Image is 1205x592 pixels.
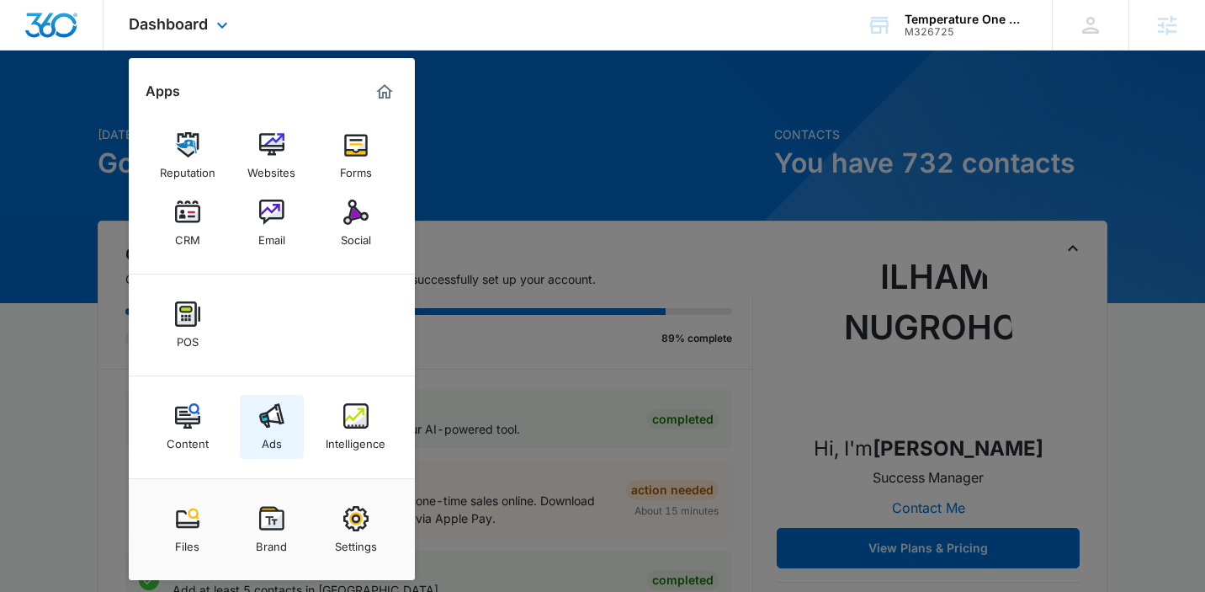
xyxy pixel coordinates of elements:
div: CRM [175,225,200,247]
a: Settings [324,498,388,562]
div: Settings [335,531,377,553]
div: Websites [247,157,295,179]
a: Intelligence [324,395,388,459]
div: Forms [340,157,372,179]
div: Ads [262,429,282,451]
img: website_grey.svg [27,44,40,57]
div: account name [905,13,1027,26]
div: Intelligence [326,429,385,451]
a: Forms [324,124,388,188]
h2: Apps [146,83,180,99]
div: Email [258,225,285,247]
a: Social [324,191,388,255]
a: POS [156,293,220,357]
a: Email [240,191,304,255]
div: Reputation [160,157,215,179]
a: Websites [240,124,304,188]
a: Files [156,498,220,562]
img: tab_keywords_by_traffic_grey.svg [167,98,181,111]
a: CRM [156,191,220,255]
div: Brand [256,531,287,553]
a: Content [156,395,220,459]
div: Social [341,225,371,247]
div: v 4.0.25 [47,27,82,40]
div: POS [177,327,199,349]
div: account id [905,26,1027,38]
div: Keywords by Traffic [186,99,284,110]
a: Brand [240,498,304,562]
span: Dashboard [129,15,208,33]
div: Domain: [DOMAIN_NAME] [44,44,185,57]
a: Marketing 360® Dashboard [371,78,398,105]
div: Files [175,531,199,553]
img: logo_orange.svg [27,27,40,40]
div: Domain Overview [64,99,151,110]
a: Reputation [156,124,220,188]
div: Content [167,429,209,451]
img: tab_domain_overview_orange.svg [45,98,59,111]
a: Ads [240,395,304,459]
